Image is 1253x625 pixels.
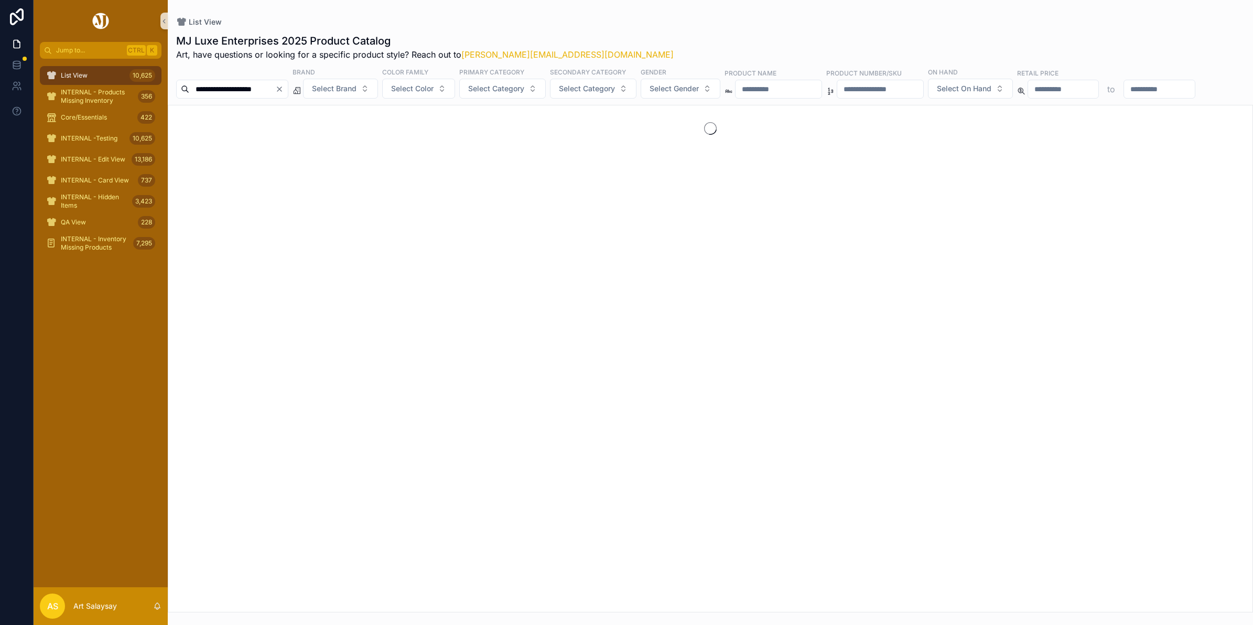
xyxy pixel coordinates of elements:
span: QA View [61,218,86,227]
label: Retail Price [1017,68,1058,78]
button: Select Button [928,79,1013,99]
label: Product Name [725,68,776,78]
a: List View10,625 [40,66,161,85]
a: INTERNAL - Hidden Items3,423 [40,192,161,211]
label: Product Number/SKU [826,68,902,78]
label: Gender [641,67,666,77]
span: K [148,46,156,55]
a: INTERNAL - Card View737 [40,171,161,190]
span: Select On Hand [937,83,991,94]
div: 7,295 [133,237,155,250]
img: App logo [91,13,111,29]
a: Core/Essentials422 [40,108,161,127]
span: List View [189,17,222,27]
span: Select Category [468,83,524,94]
span: Select Color [391,83,434,94]
button: Select Button [303,79,378,99]
button: Select Button [550,79,636,99]
div: 10,625 [129,69,155,82]
div: 3,423 [132,195,155,208]
div: 10,625 [129,132,155,145]
span: INTERNAL - Edit View [61,155,125,164]
span: Art, have questions or looking for a specific product style? Reach out to [176,48,674,61]
a: INTERNAL -Testing10,625 [40,129,161,148]
button: Jump to...CtrlK [40,42,161,59]
span: List View [61,71,88,80]
span: INTERNAL -Testing [61,134,117,143]
span: Select Gender [650,83,699,94]
button: Select Button [459,79,546,99]
span: INTERNAL - Products Missing Inventory [61,88,134,105]
span: Select Brand [312,83,357,94]
span: Ctrl [127,45,146,56]
a: INTERNAL - Inventory Missing Products7,295 [40,234,161,253]
span: Select Category [559,83,615,94]
a: List View [176,17,222,27]
span: INTERNAL - Hidden Items [61,193,128,210]
div: 356 [138,90,155,103]
p: Art Salaysay [73,601,117,611]
div: scrollable content [34,59,168,266]
label: Brand [293,67,315,77]
a: INTERNAL - Products Missing Inventory356 [40,87,161,106]
span: AS [47,600,58,612]
span: Jump to... [56,46,123,55]
div: 737 [138,174,155,187]
span: INTERNAL - Inventory Missing Products [61,235,129,252]
span: Core/Essentials [61,113,107,122]
a: QA View228 [40,213,161,232]
a: [PERSON_NAME][EMAIL_ADDRESS][DOMAIN_NAME] [461,49,674,60]
label: Secondary Category [550,67,626,77]
label: On Hand [928,67,958,77]
label: Color Family [382,67,428,77]
button: Select Button [382,79,455,99]
div: 228 [138,216,155,229]
label: Primary Category [459,67,524,77]
a: INTERNAL - Edit View13,186 [40,150,161,169]
div: 13,186 [132,153,155,166]
button: Clear [275,85,288,93]
p: to [1107,83,1115,95]
span: INTERNAL - Card View [61,176,129,185]
h1: MJ Luxe Enterprises 2025 Product Catalog [176,34,674,48]
div: 422 [137,111,155,124]
button: Select Button [641,79,720,99]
